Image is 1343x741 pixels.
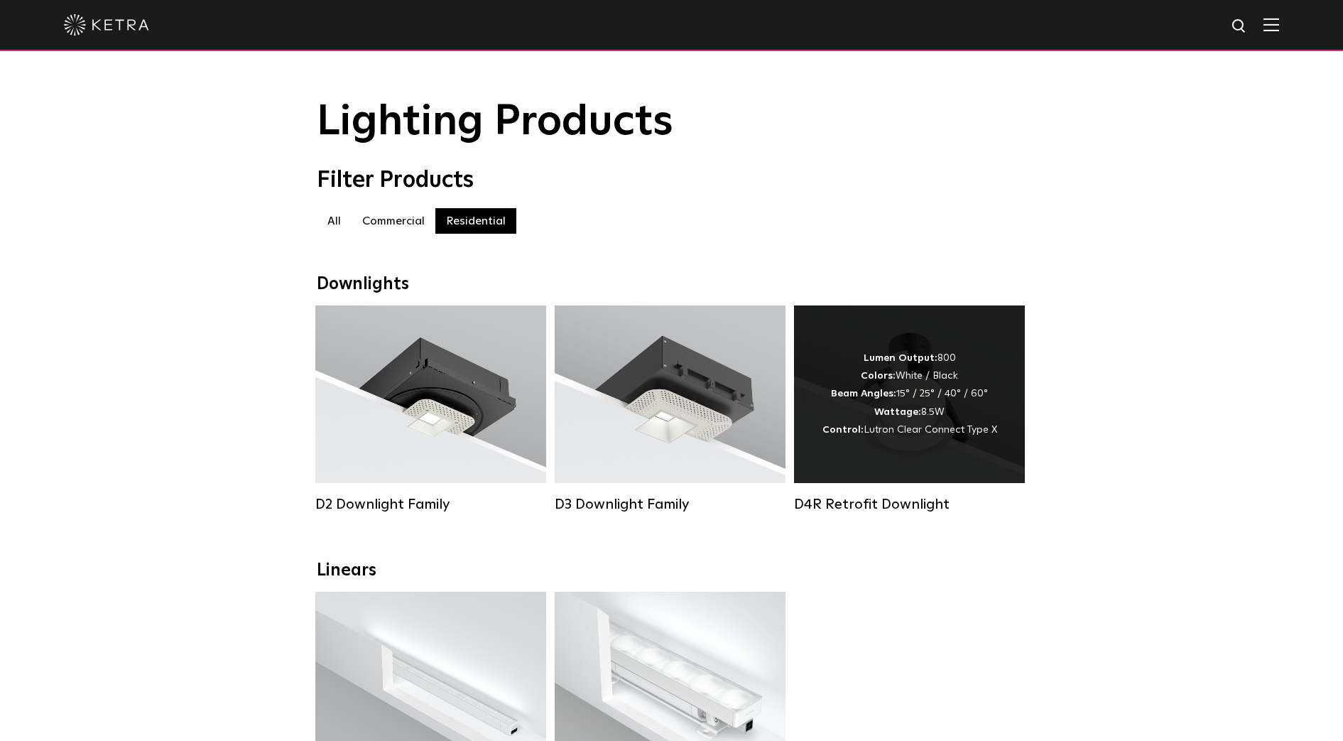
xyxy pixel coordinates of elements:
[861,371,896,381] strong: Colors:
[555,305,785,513] a: D3 Downlight Family Lumen Output:700 / 900 / 1100Colors:White / Black / Silver / Bronze / Paintab...
[831,389,896,399] strong: Beam Angles:
[352,208,435,234] label: Commercial
[317,101,673,144] span: Lighting Products
[864,425,997,435] span: Lutron Clear Connect Type X
[1231,18,1249,36] img: search icon
[822,425,864,435] strong: Control:
[317,274,1027,295] div: Downlights
[64,14,149,36] img: ketra-logo-2019-white
[435,208,516,234] label: Residential
[315,305,546,513] a: D2 Downlight Family Lumen Output:1200Colors:White / Black / Gloss Black / Silver / Bronze / Silve...
[874,407,921,417] strong: Wattage:
[317,208,352,234] label: All
[822,350,997,439] div: 800 White / Black 15° / 25° / 40° / 60° 8.5W
[1263,18,1279,31] img: Hamburger%20Nav.svg
[794,496,1025,513] div: D4R Retrofit Downlight
[317,167,1027,194] div: Filter Products
[794,305,1025,513] a: D4R Retrofit Downlight Lumen Output:800Colors:White / BlackBeam Angles:15° / 25° / 40° / 60°Watta...
[317,561,1027,581] div: Linears
[864,353,937,363] strong: Lumen Output:
[555,496,785,513] div: D3 Downlight Family
[315,496,546,513] div: D2 Downlight Family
